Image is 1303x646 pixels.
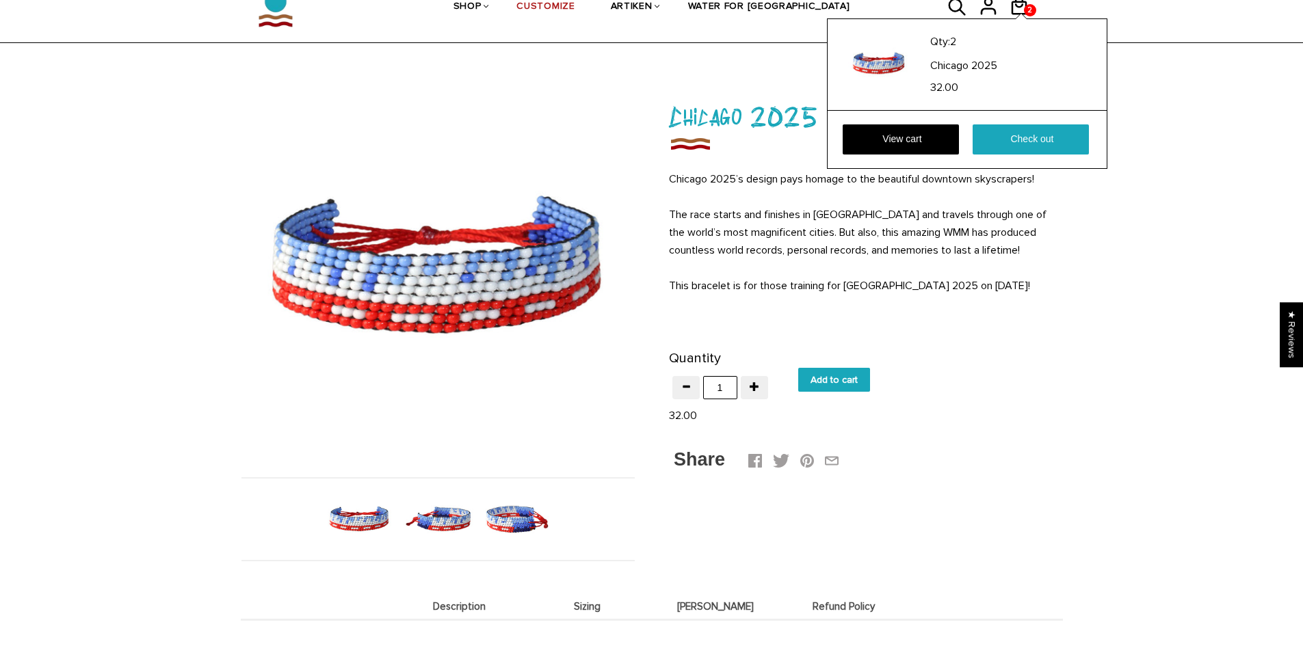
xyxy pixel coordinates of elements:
[669,279,1030,293] span: This bracelet is for those training for [GEOGRAPHIC_DATA] 2025 on [DATE]!
[482,484,552,554] img: Chicago 2025
[669,409,697,422] span: 32.00
[973,124,1089,154] a: Check out
[403,484,473,554] img: Chicago 2025
[324,484,395,554] img: Chicago 2025
[930,33,1084,51] p: Qty:
[843,124,959,154] a: View cart
[674,449,725,470] span: Share
[1280,302,1303,367] div: Click to open Judge.me floating reviews tab
[930,55,1084,75] a: Chicago 2025
[669,170,1062,188] p: Chicago 2025’s design pays homage to the beautiful downtown skyscrapers!
[798,368,870,392] input: Add to cart
[655,601,777,613] span: [PERSON_NAME]
[669,134,711,153] img: Chicago 2025
[399,601,521,613] span: Description
[527,601,648,613] span: Sizing
[783,601,905,613] span: Refund Policy
[930,81,958,94] span: 32.00
[241,70,635,463] img: Chicago 2025
[669,98,1062,134] h1: Chicago 2025
[950,35,956,49] span: 2
[669,347,721,370] label: Quantity
[1024,1,1036,20] span: 2
[669,208,1047,257] span: The race starts and finishes in [GEOGRAPHIC_DATA] and travels through one of the world’s most mag...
